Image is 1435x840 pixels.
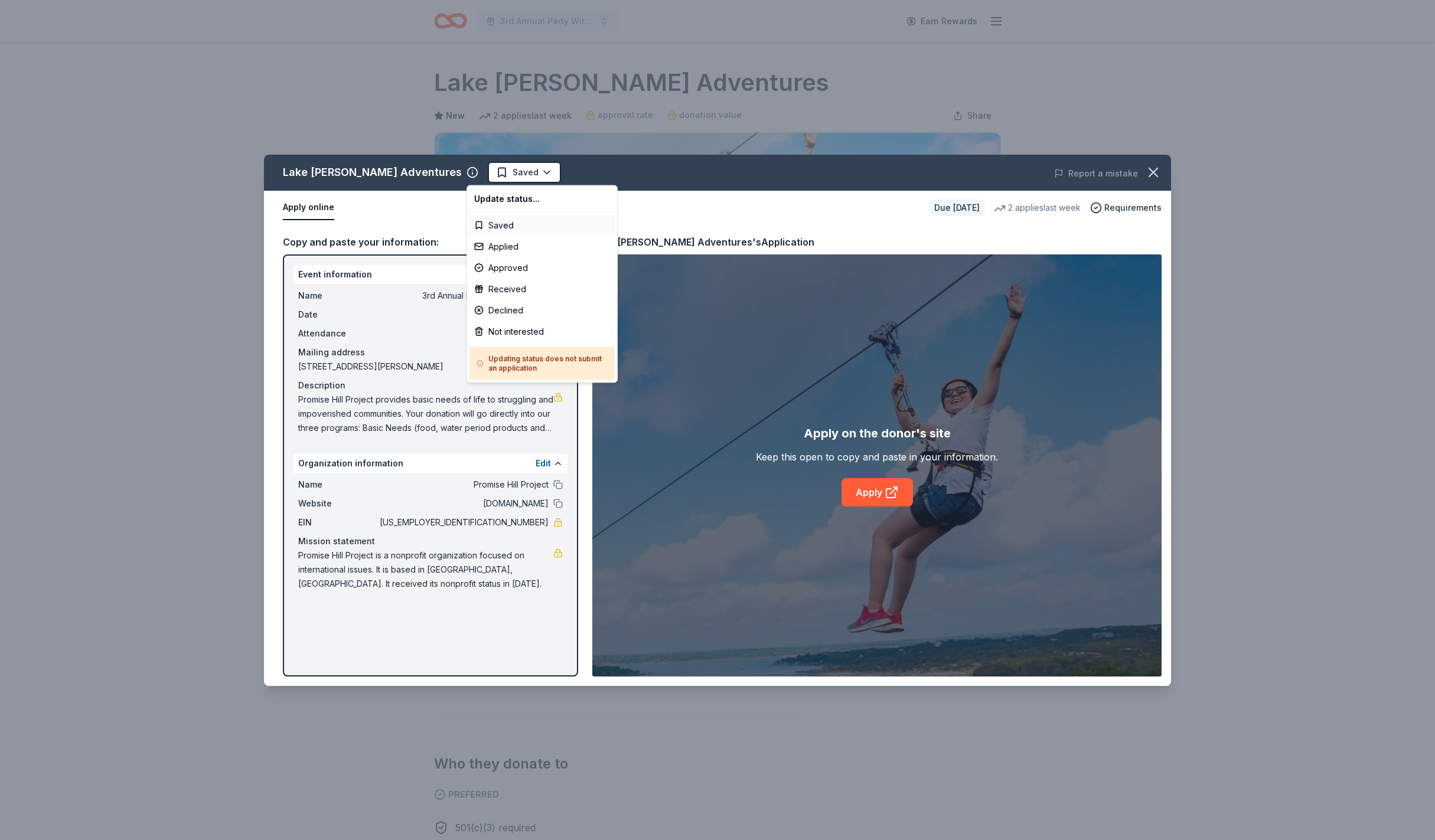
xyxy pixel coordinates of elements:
div: Saved [469,215,615,236]
div: Declined [469,300,615,321]
span: 3rd Annual Party With A Purpose [500,14,595,28]
div: Approved [469,257,615,279]
h5: Updating status does not submit an application [477,354,608,373]
div: Not interested [469,321,615,342]
div: Update status... [469,188,615,210]
div: Received [469,279,615,300]
div: Applied [469,236,615,257]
